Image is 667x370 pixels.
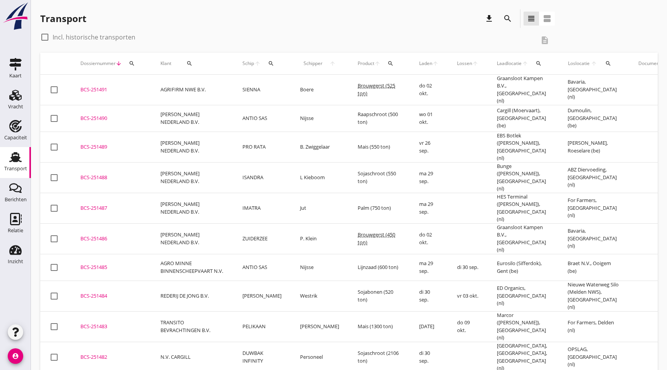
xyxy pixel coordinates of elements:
[419,60,432,67] span: Laden
[291,254,348,281] td: Nijsse
[410,193,448,223] td: ma 29 sep.
[40,12,86,25] div: Transport
[558,311,629,342] td: For Farmers, Delden (nl)
[488,193,558,223] td: HES Terminal ([PERSON_NAME]), [GEOGRAPHIC_DATA] (nl)
[151,223,233,254] td: [PERSON_NAME] NEDERLAND B.V.
[558,193,629,223] td: For Farmers, [GEOGRAPHIC_DATA] (nl)
[291,105,348,132] td: Nijsse
[151,132,233,162] td: [PERSON_NAME] NEDERLAND B.V.
[80,323,142,331] div: BCS-251483
[558,105,629,132] td: Dumoulin, [GEOGRAPHIC_DATA] (be)
[410,311,448,342] td: [DATE]
[387,60,394,67] i: search
[410,162,448,193] td: ma 29 sep.
[233,105,291,132] td: ANTIO SAS
[80,174,142,182] div: BCS-251488
[300,60,326,67] span: Schipper
[542,14,552,23] i: view_agenda
[291,281,348,311] td: Westrik
[268,60,274,67] i: search
[160,54,224,73] div: Klant
[358,60,374,67] span: Product
[8,259,23,264] div: Inzicht
[590,60,598,67] i: arrow_upward
[558,254,629,281] td: Braet N.V., Ooigem (be)
[80,235,142,243] div: BCS-251486
[242,60,254,67] span: Schip
[80,143,142,151] div: BCS-251489
[348,311,410,342] td: Mais (1300 ton)
[503,14,512,23] i: search
[233,254,291,281] td: ANTIO SAS
[488,105,558,132] td: Cargill (Moervaart), [GEOGRAPHIC_DATA] (be)
[448,311,488,342] td: do 09 okt.
[358,82,395,97] span: Brouwgerst (525 ton)
[291,162,348,193] td: L Kieboom
[80,86,142,94] div: BCS-251491
[8,348,23,364] i: account_circle
[233,75,291,105] td: SIENNA
[410,223,448,254] td: do 02 okt.
[151,105,233,132] td: [PERSON_NAME] NEDERLAND B.V.
[358,231,395,246] span: Brouwgerst (450 ton)
[558,162,629,193] td: ABZ Diervoeding, [GEOGRAPHIC_DATA] (nl)
[488,132,558,162] td: EBS Botlek ([PERSON_NAME]), [GEOGRAPHIC_DATA] (nl)
[558,75,629,105] td: Bavaria, [GEOGRAPHIC_DATA] (nl)
[80,115,142,122] div: BCS-251490
[410,75,448,105] td: do 02 okt.
[233,311,291,342] td: PELIKAAN
[5,197,27,202] div: Berichten
[291,223,348,254] td: P. Klein
[129,60,135,67] i: search
[151,193,233,223] td: [PERSON_NAME] NEDERLAND B.V.
[151,281,233,311] td: REDERIJ DE JONG B.V.
[348,254,410,281] td: Lijnzaad (600 ton)
[80,353,142,361] div: BCS-251482
[448,254,488,281] td: di 30 sep.
[9,73,22,78] div: Kaart
[116,60,122,67] i: arrow_downward
[8,228,23,233] div: Relatie
[410,254,448,281] td: ma 29 sep.
[410,281,448,311] td: di 30 sep.
[638,60,666,67] div: Documenten
[484,14,494,23] i: download
[80,264,142,271] div: BCS-251485
[558,281,629,311] td: Nieuwe Waterweg Silo (Melden NWS), [GEOGRAPHIC_DATA] (nl)
[410,132,448,162] td: vr 26 sep.
[233,162,291,193] td: ISANDRA
[291,193,348,223] td: Jut
[53,33,135,41] label: Incl. historische transporten
[568,60,590,67] span: Loslocatie
[488,281,558,311] td: ED Organics, [GEOGRAPHIC_DATA] (nl)
[527,14,536,23] i: view_headline
[233,281,291,311] td: [PERSON_NAME]
[233,132,291,162] td: PRO RATA
[254,60,261,67] i: arrow_upward
[488,311,558,342] td: Marcor ([PERSON_NAME]), [GEOGRAPHIC_DATA] (nl)
[605,60,611,67] i: search
[4,135,27,140] div: Capaciteit
[151,311,233,342] td: TRANSITO BEVRACHTINGEN B.V.
[522,60,529,67] i: arrow_upward
[348,162,410,193] td: Sojaschroot (550 ton)
[374,60,380,67] i: arrow_upward
[457,60,472,67] span: Lossen
[233,193,291,223] td: IMATRA
[558,223,629,254] td: Bavaria, [GEOGRAPHIC_DATA] (nl)
[151,162,233,193] td: [PERSON_NAME] NEDERLAND B.V.
[291,75,348,105] td: Boere
[80,292,142,300] div: BCS-251484
[410,105,448,132] td: wo 01 okt.
[472,60,478,67] i: arrow_upward
[536,60,542,67] i: search
[497,60,522,67] span: Laadlocatie
[291,311,348,342] td: [PERSON_NAME]
[151,254,233,281] td: AGRO MINNE BINNENSCHEEPVAART N.V.
[291,132,348,162] td: B. Zwiggelaar
[8,104,23,109] div: Vracht
[348,193,410,223] td: Palm (750 ton)
[2,2,29,31] img: logo-small.a267ee39.svg
[233,223,291,254] td: ZUIDERZEE
[80,60,116,67] span: Dossiernummer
